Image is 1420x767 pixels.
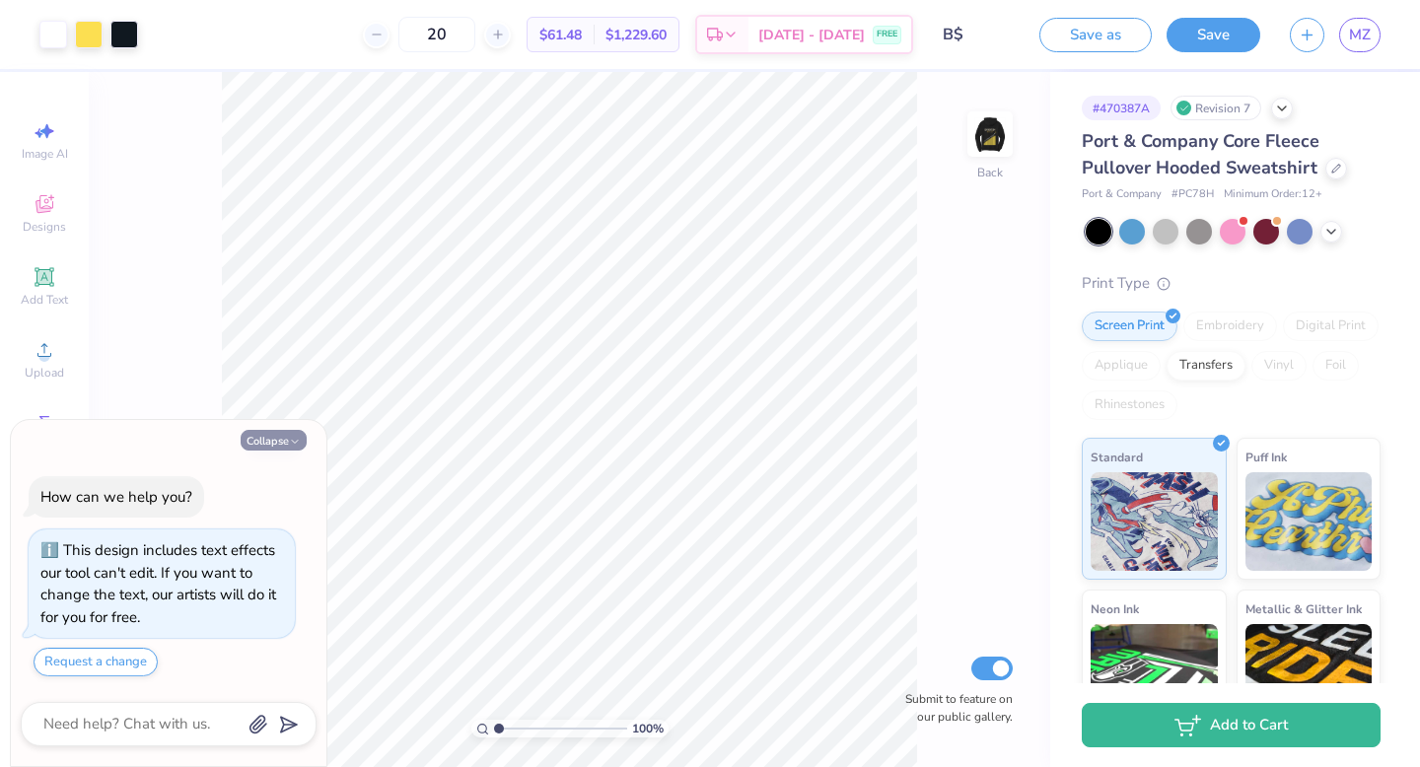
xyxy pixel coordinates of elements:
[1091,472,1218,571] img: Standard
[877,28,897,41] span: FREE
[398,17,475,52] input: – –
[1245,624,1373,723] img: Metallic & Glitter Ink
[1251,351,1307,381] div: Vinyl
[34,648,158,676] button: Request a change
[1091,598,1139,619] span: Neon Ink
[241,430,307,451] button: Collapse
[1039,18,1152,52] button: Save as
[632,720,664,737] span: 100 %
[1082,96,1161,120] div: # 470387A
[1167,18,1260,52] button: Save
[1245,447,1287,467] span: Puff Ink
[758,25,865,45] span: [DATE] - [DATE]
[1082,186,1162,203] span: Port & Company
[1082,129,1319,179] span: Port & Company Core Fleece Pullover Hooded Sweatshirt
[40,487,192,507] div: How can we help you?
[977,164,1003,181] div: Back
[1082,351,1161,381] div: Applique
[40,540,276,627] div: This design includes text effects our tool can't edit. If you want to change the text, our artist...
[1082,703,1381,747] button: Add to Cart
[1245,598,1362,619] span: Metallic & Glitter Ink
[1313,351,1359,381] div: Foil
[894,690,1013,726] label: Submit to feature on our public gallery.
[1082,390,1177,420] div: Rhinestones
[970,114,1010,154] img: Back
[1224,186,1322,203] span: Minimum Order: 12 +
[1091,447,1143,467] span: Standard
[25,365,64,381] span: Upload
[1183,312,1277,341] div: Embroidery
[928,15,1025,54] input: Untitled Design
[21,292,68,308] span: Add Text
[22,146,68,162] span: Image AI
[1167,351,1245,381] div: Transfers
[1171,96,1261,120] div: Revision 7
[1082,312,1177,341] div: Screen Print
[1082,272,1381,295] div: Print Type
[1349,24,1371,46] span: MZ
[1283,312,1379,341] div: Digital Print
[539,25,582,45] span: $61.48
[605,25,667,45] span: $1,229.60
[1171,186,1214,203] span: # PC78H
[1091,624,1218,723] img: Neon Ink
[1339,18,1381,52] a: MZ
[23,219,66,235] span: Designs
[1245,472,1373,571] img: Puff Ink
